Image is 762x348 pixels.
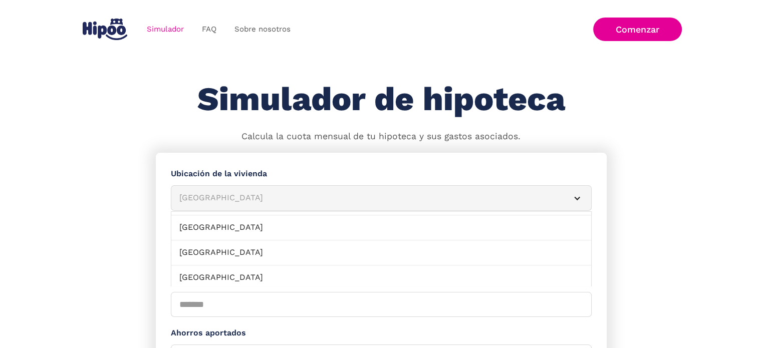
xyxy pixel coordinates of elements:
label: Ubicación de la vivienda [171,168,592,180]
a: Simulador [138,20,193,39]
a: [GEOGRAPHIC_DATA] [171,265,591,290]
a: [GEOGRAPHIC_DATA] [171,240,591,265]
a: Sobre nosotros [225,20,300,39]
h1: Simulador de hipoteca [197,81,565,118]
nav: [GEOGRAPHIC_DATA] [171,211,592,286]
div: [GEOGRAPHIC_DATA] [179,192,559,204]
article: [GEOGRAPHIC_DATA] [171,185,592,211]
a: FAQ [193,20,225,39]
label: Ahorros aportados [171,327,592,339]
p: Calcula la cuota mensual de tu hipoteca y sus gastos asociados. [241,130,521,143]
a: Comenzar [593,18,682,41]
a: home [81,15,130,44]
a: [GEOGRAPHIC_DATA] [171,215,591,240]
